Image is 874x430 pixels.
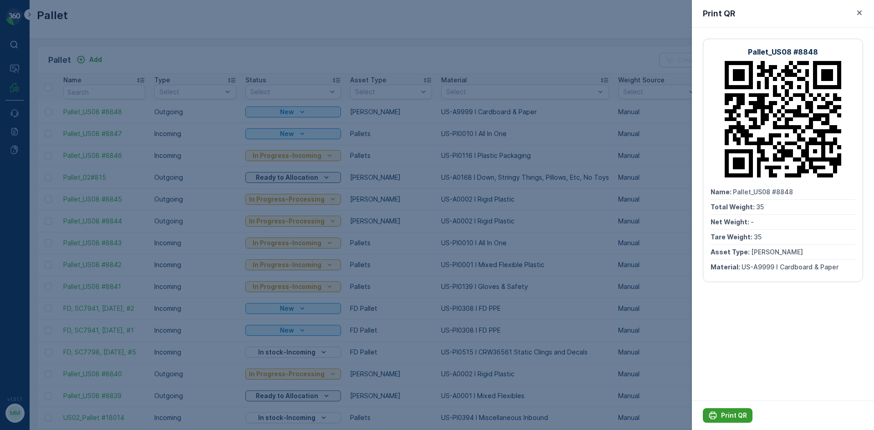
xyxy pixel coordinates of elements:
[48,209,100,217] span: [PERSON_NAME]
[51,194,59,202] span: 70
[742,263,838,271] span: US-A9999 I Cardboard & Paper
[754,233,762,241] span: 35
[711,248,751,256] span: Asset Type :
[751,218,754,226] span: -
[733,188,793,196] span: Pallet_US08 #8848
[8,194,51,202] span: Tare Weight :
[751,248,803,256] span: [PERSON_NAME]
[53,411,61,419] span: 70
[711,188,733,196] span: Name :
[8,224,39,232] span: Material :
[8,164,53,172] span: Total Weight :
[8,179,48,187] span: Net Weight :
[721,411,747,420] p: Print QR
[48,179,51,187] span: -
[756,203,764,211] span: 35
[711,263,742,271] span: Material :
[401,255,471,266] p: Pallet_US08 #8845
[8,209,48,217] span: Asset Type :
[8,396,30,404] span: Name :
[8,411,53,419] span: Total Weight :
[703,408,752,423] button: Print QR
[748,46,818,57] p: Pallet_US08 #8848
[711,233,754,241] span: Tare Weight :
[8,149,30,157] span: Name :
[711,203,756,211] span: Total Weight :
[401,8,471,19] p: Pallet_US08 #8844
[703,7,735,20] p: Print QR
[30,396,90,404] span: Pallet_US08 #8845
[711,218,751,226] span: Net Weight :
[39,224,116,232] span: US-A0002 I Rigid Plastic
[53,164,61,172] span: 70
[30,149,91,157] span: Pallet_US08 #8844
